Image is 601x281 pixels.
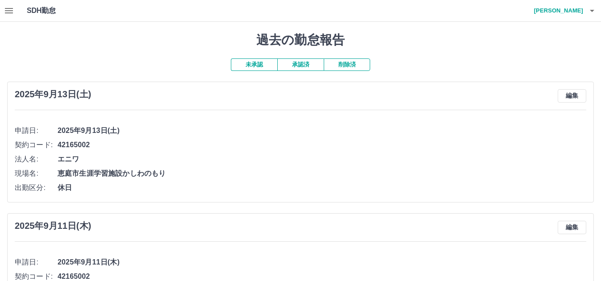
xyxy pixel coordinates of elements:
button: 未承認 [231,58,277,71]
span: 契約コード: [15,140,58,150]
h3: 2025年9月13日(土) [15,89,91,99]
span: 申請日: [15,125,58,136]
button: 編集 [558,221,586,234]
span: 休日 [58,182,586,193]
span: 出勤区分: [15,182,58,193]
span: 恵庭市生涯学習施設かしわのもり [58,168,586,179]
button: 承認済 [277,58,324,71]
span: 2025年9月13日(土) [58,125,586,136]
span: 42165002 [58,140,586,150]
span: 法人名: [15,154,58,165]
h3: 2025年9月11日(木) [15,221,91,231]
span: 申請日: [15,257,58,268]
span: エニワ [58,154,586,165]
span: 2025年9月11日(木) [58,257,586,268]
button: 削除済 [324,58,370,71]
button: 編集 [558,89,586,103]
h1: 過去の勤怠報告 [7,33,594,48]
span: 現場名: [15,168,58,179]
